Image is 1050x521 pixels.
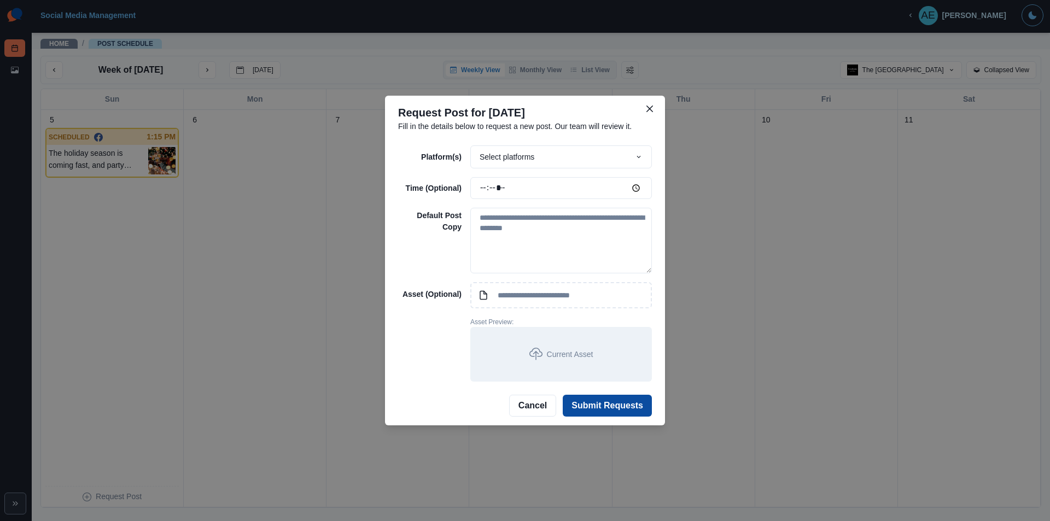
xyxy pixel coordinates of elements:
[398,183,462,194] p: Time (Optional)
[398,121,652,132] p: Fill in the details below to request a new post. Our team will review it.
[641,100,658,118] button: Close
[398,104,652,121] p: Request Post for [DATE]
[563,395,652,417] button: Submit Requests
[398,289,462,300] p: Asset (Optional)
[398,151,462,163] p: Platform(s)
[398,210,462,233] p: Default Post Copy
[547,349,593,360] p: Current Asset
[470,317,652,327] p: Asset Preview:
[509,395,556,417] button: Cancel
